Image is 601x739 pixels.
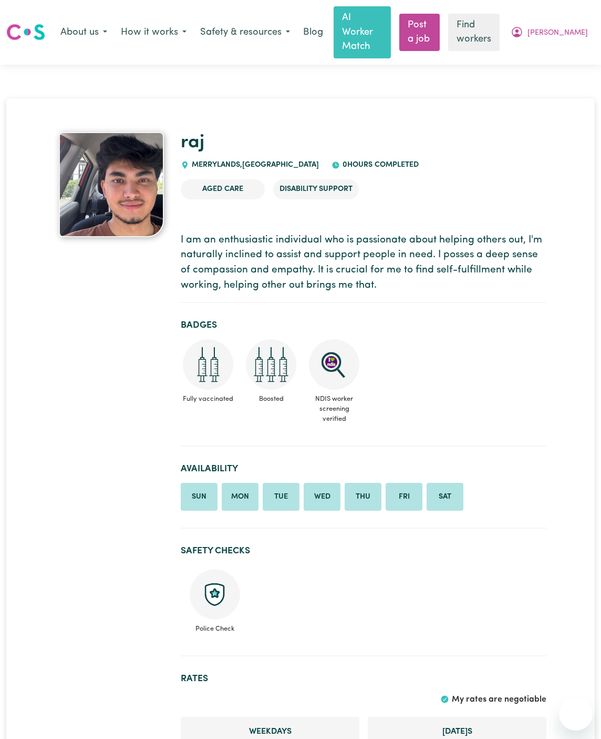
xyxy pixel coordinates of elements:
[181,673,546,684] h2: Rates
[386,483,422,511] li: Available on Friday
[448,14,500,51] a: Find workers
[190,569,240,620] img: Police check
[181,483,217,511] li: Available on Sunday
[340,161,419,169] span: 0 hours completed
[59,132,164,237] img: raj
[181,233,546,293] p: I am an enthusiastic individual who is passionate about helping others out, I'm naturally incline...
[307,390,361,429] span: NDIS worker screening verified
[345,483,381,511] li: Available on Thursday
[527,27,588,39] span: [PERSON_NAME]
[181,390,235,408] span: Fully vaccinated
[183,339,233,390] img: Care and support worker has received 2 doses of COVID-19 vaccine
[263,483,299,511] li: Available on Tuesday
[6,20,45,44] a: Careseekers logo
[427,483,463,511] li: Available on Saturday
[114,22,193,44] button: How it works
[504,22,595,44] button: My Account
[297,21,329,44] a: Blog
[55,132,168,237] a: raj's profile picture'
[304,483,340,511] li: Available on Wednesday
[399,14,440,51] a: Post a job
[181,545,546,556] h2: Safety Checks
[452,695,546,704] span: My rates are negotiable
[246,339,296,390] img: Care and support worker has received booster dose of COVID-19 vaccination
[559,697,593,731] iframe: Button to launch messaging window
[189,725,351,738] span: Weekday rate
[334,6,391,58] a: AI Worker Match
[193,22,297,44] button: Safety & resources
[376,725,538,738] span: Saturday rate
[181,463,546,474] h2: Availability
[54,22,114,44] button: About us
[244,390,298,408] span: Boosted
[6,23,45,42] img: Careseekers logo
[189,620,241,634] span: Police Check
[222,483,258,511] li: Available on Monday
[181,134,204,152] a: raj
[181,179,265,199] li: Aged Care
[309,339,359,390] img: NDIS Worker Screening Verified
[273,179,359,199] li: Disability Support
[181,320,546,331] h2: Badges
[189,161,319,169] span: MERRYLANDS , [GEOGRAPHIC_DATA]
